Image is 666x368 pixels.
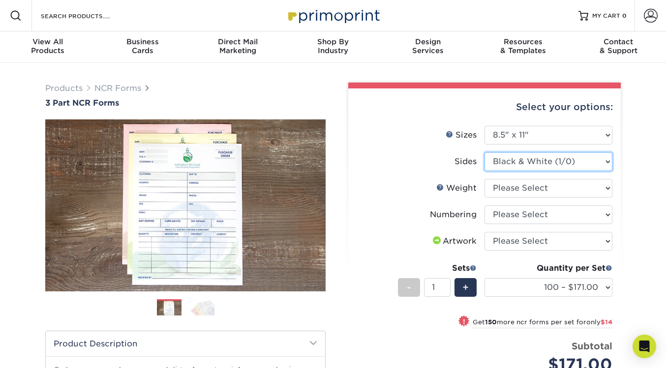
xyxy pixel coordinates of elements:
[381,37,476,55] div: Services
[190,37,285,55] div: Marketing
[592,12,620,20] span: MY CART
[476,31,571,63] a: Resources& Templates
[381,31,476,63] a: DesignServices
[381,37,476,46] span: Design
[285,31,380,63] a: Shop ByIndustry
[356,88,613,126] div: Select your options:
[190,31,285,63] a: Direct MailMarketing
[45,98,119,108] span: 3 Part NCR Forms
[463,316,465,327] span: !
[40,10,136,22] input: SEARCH PRODUCTS.....
[398,262,477,274] div: Sets
[622,12,627,19] span: 0
[476,37,571,55] div: & Templates
[45,98,326,108] a: 3 Part NCR Forms
[476,37,571,46] span: Resources
[484,262,612,274] div: Quantity per Set
[431,235,477,247] div: Artwork
[285,37,380,55] div: Industry
[45,84,83,93] a: Products
[601,318,612,326] span: $14
[407,280,411,295] span: -
[485,318,497,326] strong: 150
[571,37,666,46] span: Contact
[436,182,477,194] div: Weight
[95,37,190,46] span: Business
[190,299,214,316] img: NCR Forms 02
[430,209,477,221] div: Numbering
[95,31,190,63] a: BusinessCards
[462,280,469,295] span: +
[572,340,612,351] strong: Subtotal
[586,318,612,326] span: only
[473,318,612,328] small: Get more ncr forms per set for
[633,335,656,358] div: Open Intercom Messenger
[157,300,182,317] img: NCR Forms 01
[190,37,285,46] span: Direct Mail
[94,84,141,93] a: NCR Forms
[45,109,326,302] img: 3 Part NCR Forms 01
[284,5,382,26] img: Primoprint
[446,129,477,141] div: Sizes
[95,37,190,55] div: Cards
[454,156,477,168] div: Sides
[46,331,325,356] h2: Product Description
[571,37,666,55] div: & Support
[285,37,380,46] span: Shop By
[571,31,666,63] a: Contact& Support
